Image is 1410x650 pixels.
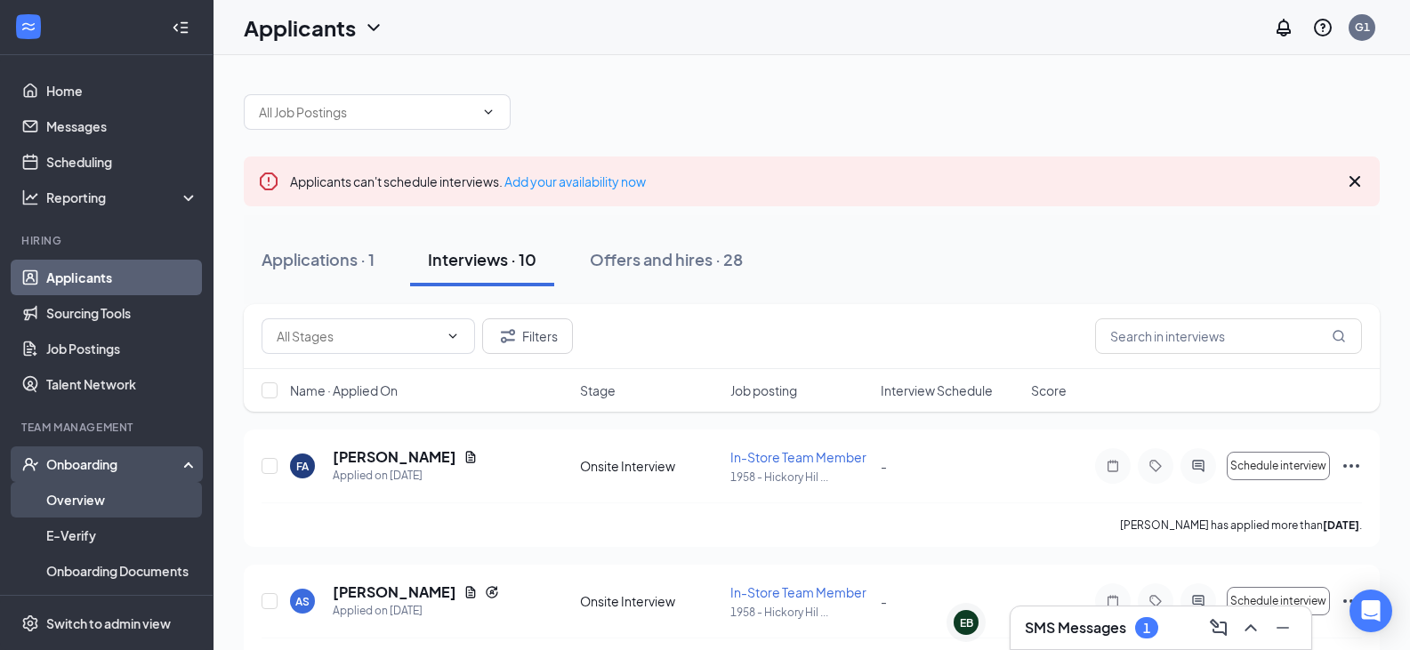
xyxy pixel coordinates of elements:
[580,381,616,399] span: Stage
[590,248,743,270] div: Offers and hires · 28
[333,467,478,485] div: Applied on [DATE]
[1205,614,1233,642] button: ComposeMessage
[46,614,171,632] div: Switch to admin view
[46,260,198,295] a: Applicants
[1230,595,1326,607] span: Schedule interview
[46,73,198,108] a: Home
[333,602,499,620] div: Applied on [DATE]
[333,447,456,467] h5: [PERSON_NAME]
[481,105,496,119] svg: ChevronDown
[730,381,797,399] span: Job posting
[296,459,309,474] div: FA
[960,615,973,630] div: EB
[881,381,993,399] span: Interview Schedule
[46,331,198,366] a: Job Postings
[1031,381,1067,399] span: Score
[463,585,478,599] svg: Document
[1312,17,1333,38] svg: QuestionInfo
[46,295,198,331] a: Sourcing Tools
[1230,460,1326,472] span: Schedule interview
[730,469,870,485] p: 1958 - Hickory Hil ...
[1025,618,1126,638] h3: SMS Messages
[290,173,646,189] span: Applicants can't schedule interviews.
[1145,594,1166,608] svg: Tag
[290,381,398,399] span: Name · Applied On
[1341,590,1362,612] svg: Ellipses
[46,589,198,624] a: Activity log
[580,457,720,475] div: Onsite Interview
[1208,617,1229,638] svg: ComposeMessage
[497,325,519,347] svg: Filter
[244,12,356,43] h1: Applicants
[46,482,198,518] a: Overview
[730,584,866,600] span: In-Store Team Member
[1188,459,1209,473] svg: ActiveChat
[881,458,887,474] span: -
[1145,459,1166,473] svg: Tag
[1272,617,1293,638] svg: Minimize
[259,102,474,122] input: All Job Postings
[46,366,198,402] a: Talent Network
[1269,614,1297,642] button: Minimize
[428,248,536,270] div: Interviews · 10
[1102,594,1124,608] svg: Note
[504,173,646,189] a: Add your availability now
[485,585,499,599] svg: Reapply
[21,420,195,435] div: Team Management
[730,605,870,620] p: 1958 - Hickory Hil ...
[1240,617,1261,638] svg: ChevronUp
[881,593,887,609] span: -
[1350,590,1392,632] div: Open Intercom Messenger
[482,318,573,354] button: Filter Filters
[21,455,39,473] svg: UserCheck
[20,18,37,36] svg: WorkstreamLogo
[463,450,478,464] svg: Document
[46,455,183,473] div: Onboarding
[1143,621,1150,636] div: 1
[580,592,720,610] div: Onsite Interview
[262,248,375,270] div: Applications · 1
[1237,614,1265,642] button: ChevronUp
[730,449,866,465] span: In-Store Team Member
[1341,455,1362,477] svg: Ellipses
[1344,171,1366,192] svg: Cross
[1273,17,1294,38] svg: Notifications
[1323,518,1359,532] b: [DATE]
[21,189,39,206] svg: Analysis
[46,189,199,206] div: Reporting
[363,17,384,38] svg: ChevronDown
[1355,20,1370,35] div: G1
[277,326,439,346] input: All Stages
[1102,459,1124,473] svg: Note
[1227,587,1330,615] button: Schedule interview
[21,233,195,248] div: Hiring
[446,329,460,343] svg: ChevronDown
[46,144,198,180] a: Scheduling
[258,171,279,192] svg: Error
[46,553,198,589] a: Onboarding Documents
[1095,318,1362,354] input: Search in interviews
[46,108,198,144] a: Messages
[1227,452,1330,480] button: Schedule interview
[295,594,310,609] div: AS
[21,614,39,632] svg: Settings
[1332,329,1346,343] svg: MagnifyingGlass
[333,582,456,602] h5: [PERSON_NAME]
[46,518,198,553] a: E-Verify
[1188,594,1209,608] svg: ActiveChat
[172,19,189,36] svg: Collapse
[1120,518,1362,533] p: [PERSON_NAME] has applied more than .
